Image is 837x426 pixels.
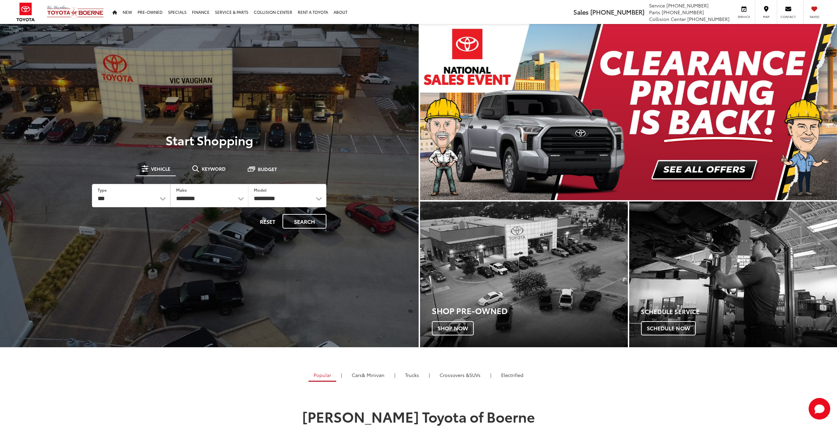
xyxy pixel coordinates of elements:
[420,38,483,187] button: Click to view previous picture.
[629,202,837,347] a: Schedule Service Schedule Now
[400,369,424,381] a: Trucks
[736,15,752,19] span: Service
[774,38,837,187] button: Click to view next picture.
[489,372,493,378] li: |
[759,15,773,19] span: Map
[420,202,628,347] a: Shop Pre-Owned Shop Now
[496,369,528,381] a: Electrified
[98,187,107,193] label: Type
[641,321,696,335] span: Schedule Now
[629,202,837,347] div: Toyota
[807,15,822,19] span: Saved
[258,167,277,171] span: Budget
[339,372,344,378] li: |
[151,166,170,171] span: Vehicle
[687,16,730,22] span: [PHONE_NUMBER]
[427,372,432,378] li: |
[809,398,830,420] button: Toggle Chat Window
[662,9,704,16] span: [PHONE_NUMBER]
[176,187,187,193] label: Make
[435,369,486,381] a: SUVs
[420,202,628,347] div: Toyota
[282,214,326,229] button: Search
[393,372,397,378] li: |
[347,369,390,381] a: Cars
[649,2,665,9] span: Service
[666,2,709,9] span: [PHONE_NUMBER]
[309,369,336,382] a: Popular
[202,166,226,171] span: Keyword
[641,308,837,315] h4: Schedule Service
[28,133,390,147] p: Start Shopping
[254,187,267,193] label: Model
[254,214,281,229] button: Reset
[809,398,830,420] svg: Start Chat
[573,7,589,16] span: Sales
[649,16,686,22] span: Collision Center
[781,15,796,19] span: Contact
[432,321,474,335] span: Shop Now
[590,7,644,16] span: [PHONE_NUMBER]
[47,5,104,19] img: Vic Vaughan Toyota of Boerne
[649,9,660,16] span: Parts
[262,408,576,424] h1: [PERSON_NAME] Toyota of Boerne
[432,306,628,315] h3: Shop Pre-Owned
[440,372,469,378] span: Crossovers &
[362,372,385,378] span: & Minivan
